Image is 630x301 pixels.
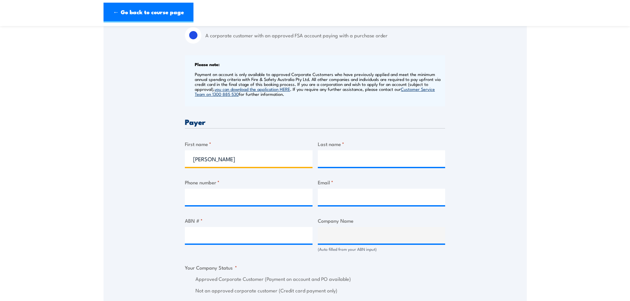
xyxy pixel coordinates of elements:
label: A corporate customer with an approved FSA account paying with a purchase order [205,27,445,44]
b: Please note: [195,61,220,67]
legend: Your Company Status [185,264,237,271]
label: First name [185,140,313,148]
label: Phone number [185,178,313,186]
label: Company Name [318,217,445,224]
label: Not an approved corporate customer (Credit card payment only) [195,287,445,294]
h3: Payer [185,118,445,126]
label: Last name [318,140,445,148]
div: (Auto filled from your ABN input) [318,246,445,252]
label: Approved Corporate Customer (Payment on account and PO available) [195,275,445,283]
p: Payment on account is only available to approved Corporate Customers who have previously applied ... [195,72,443,96]
a: Customer Service Team on 1300 885 530 [195,86,435,97]
a: ← Go back to course page [104,3,193,22]
label: Email [318,178,445,186]
a: you can download the application HERE [215,86,290,92]
label: ABN # [185,217,313,224]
